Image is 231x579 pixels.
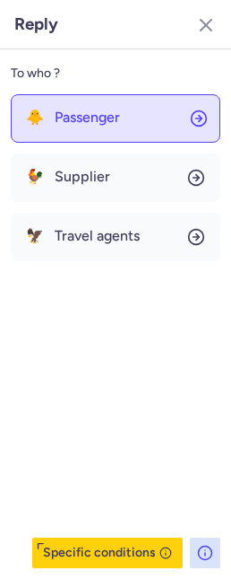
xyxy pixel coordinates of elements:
[55,169,110,185] span: Supplier
[11,154,220,202] button: 🐓Supplier
[26,228,44,244] span: 🦅
[14,14,58,34] h3: Reply
[55,228,140,244] span: Travel agents
[55,110,120,126] span: Passenger
[11,213,220,261] button: 🦅Travel agents
[26,110,44,126] span: 🐥
[26,169,44,185] span: 🐓
[11,60,60,87] span: To who ?
[11,94,220,143] button: 🐥Passenger
[32,538,183,568] button: Specific conditions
